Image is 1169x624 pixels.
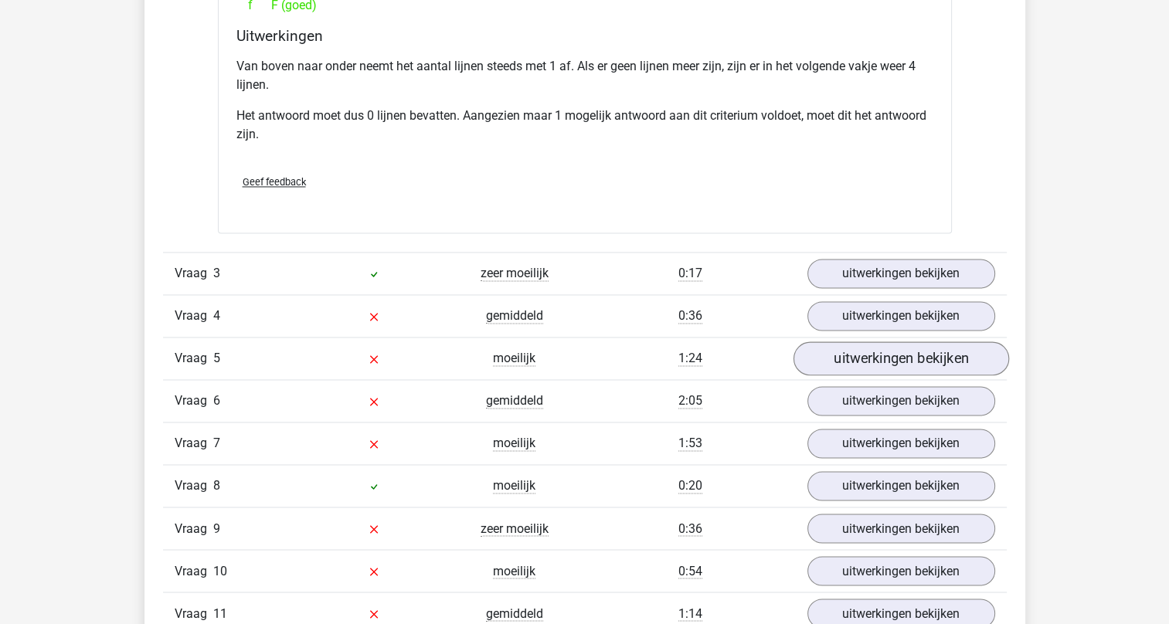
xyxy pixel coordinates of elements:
[175,604,213,622] span: Vraag
[493,563,535,578] span: moeilijk
[678,266,702,281] span: 0:17
[493,478,535,493] span: moeilijk
[213,478,220,493] span: 8
[486,308,543,324] span: gemiddeld
[175,561,213,580] span: Vraag
[213,436,220,450] span: 7
[807,429,995,458] a: uitwerkingen bekijken
[236,107,933,144] p: Het antwoord moet dus 0 lijnen bevatten. Aangezien maar 1 mogelijk antwoord aan dit criterium vol...
[175,434,213,453] span: Vraag
[175,307,213,325] span: Vraag
[213,605,227,620] span: 11
[486,605,543,621] span: gemiddeld
[213,266,220,280] span: 3
[807,386,995,415] a: uitwerkingen bekijken
[213,521,220,535] span: 9
[175,264,213,283] span: Vraag
[807,301,995,331] a: uitwerkingen bekijken
[486,393,543,409] span: gemiddeld
[678,478,702,493] span: 0:20
[213,308,220,323] span: 4
[807,556,995,585] a: uitwerkingen bekijken
[678,308,702,324] span: 0:36
[213,351,220,365] span: 5
[481,521,549,536] span: zeer moeilijk
[493,436,535,451] span: moeilijk
[807,259,995,288] a: uitwerkingen bekijken
[493,351,535,366] span: moeilijk
[678,351,702,366] span: 1:24
[678,436,702,451] span: 1:53
[678,393,702,409] span: 2:05
[678,563,702,578] span: 0:54
[678,521,702,536] span: 0:36
[175,519,213,538] span: Vraag
[236,27,933,45] h4: Uitwerkingen
[175,349,213,368] span: Vraag
[481,266,549,281] span: zeer moeilijk
[175,392,213,410] span: Vraag
[213,563,227,578] span: 10
[236,57,933,94] p: Van boven naar onder neemt het aantal lijnen steeds met 1 af. Als er geen lijnen meer zijn, zijn ...
[175,476,213,495] span: Vraag
[678,605,702,621] span: 1:14
[793,341,1008,375] a: uitwerkingen bekijken
[807,471,995,500] a: uitwerkingen bekijken
[213,393,220,408] span: 6
[807,514,995,543] a: uitwerkingen bekijken
[243,176,306,188] span: Geef feedback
